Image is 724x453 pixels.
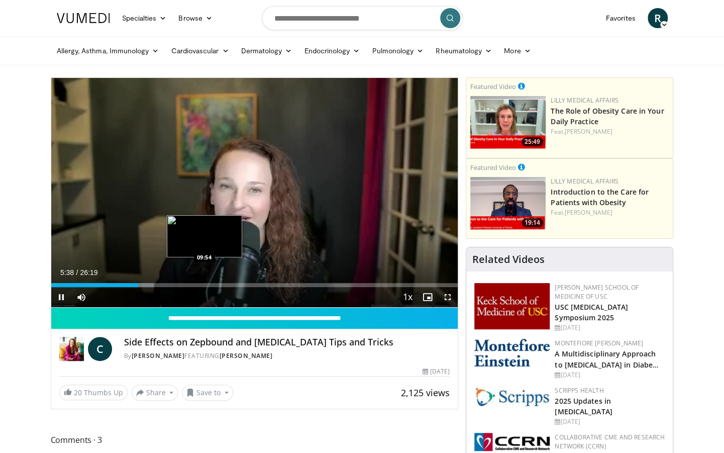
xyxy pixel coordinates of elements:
[470,177,546,230] img: acc2e291-ced4-4dd5-b17b-d06994da28f3.png.150x105_q85_crop-smart_upscale.png
[555,371,665,380] div: [DATE]
[418,287,438,307] button: Enable picture-in-picture mode
[522,137,543,146] span: 25:49
[470,177,546,230] a: 19:14
[132,385,178,401] button: Share
[470,96,546,149] img: e1208b6b-349f-4914-9dd7-f97803bdbf1d.png.150x105_q85_crop-smart_upscale.png
[51,283,458,287] div: Progress Bar
[470,163,516,172] small: Featured Video
[555,339,643,347] a: Montefiore [PERSON_NAME]
[167,215,242,257] img: image.jpeg
[555,396,612,416] a: 2025 Updates in [MEDICAL_DATA]
[430,41,498,61] a: Rheumatology
[51,287,71,307] button: Pause
[51,433,459,446] span: Comments 3
[555,323,665,332] div: [DATE]
[88,337,112,361] a: C
[397,287,418,307] button: Playback Rate
[600,8,642,28] a: Favorites
[220,351,273,360] a: [PERSON_NAME]
[555,349,659,369] a: A Multidisciplinary Approach to [MEDICAL_DATA] in Diabe…
[71,287,91,307] button: Mute
[76,268,78,277] span: /
[172,8,219,28] a: Browse
[474,339,550,367] img: b0142b4c-93a1-4b58-8f91-5265c282693c.png.150x105_q85_autocrop_double_scale_upscale_version-0.2.png
[551,187,649,207] a: Introduction to the Care for Patients with Obesity
[262,6,463,30] input: Search topics, interventions
[474,386,550,407] img: c9f2b0b7-b02a-4276-a72a-b0cbb4230bc1.jpg.150x105_q85_autocrop_double_scale_upscale_version-0.2.jpg
[132,351,185,360] a: [PERSON_NAME]
[498,41,537,61] a: More
[474,283,550,329] img: 7b941f1f-d101-407a-8bfa-07bd47db01ba.png.150x105_q85_autocrop_double_scale_upscale_version-0.2.jpg
[80,268,97,277] span: 26:19
[165,41,235,61] a: Cardiovascular
[648,8,668,28] a: R
[59,337,84,361] img: Dr. Carolynn Francavilla
[551,208,669,217] div: Feat.
[522,218,543,227] span: 19:14
[51,41,165,61] a: Allergy, Asthma, Immunology
[470,96,546,149] a: 25:49
[59,385,128,400] a: 20 Thumbs Up
[551,127,669,136] div: Feat.
[401,387,450,399] span: 2,125 views
[474,433,550,451] img: a04ee3ba-8487-4636-b0fb-5e8d268f3737.png.150x105_q85_autocrop_double_scale_upscale_version-0.2.png
[470,82,516,91] small: Featured Video
[551,106,664,126] a: The Role of Obesity Care in Your Daily Practice
[124,337,450,348] h4: Side Effects on Zepbound and [MEDICAL_DATA] Tips and Tricks
[57,13,110,23] img: VuMedi Logo
[74,388,82,397] span: 20
[438,287,458,307] button: Fullscreen
[565,208,612,217] a: [PERSON_NAME]
[555,417,665,426] div: [DATE]
[551,96,618,105] a: Lilly Medical Affairs
[555,433,665,450] a: Collaborative CME and Research Network (CCRN)
[551,177,618,186] a: Lilly Medical Affairs
[51,78,458,308] video-js: Video Player
[472,253,545,265] h4: Related Videos
[555,302,628,322] a: USC [MEDICAL_DATA] Symposium 2025
[60,268,74,277] span: 5:38
[182,385,233,401] button: Save to
[298,41,366,61] a: Endocrinology
[423,367,450,376] div: [DATE]
[555,283,639,301] a: [PERSON_NAME] School of Medicine of USC
[124,351,450,360] div: By FEATURING
[565,127,612,136] a: [PERSON_NAME]
[235,41,298,61] a: Dermatology
[555,386,603,395] a: Scripps Health
[116,8,173,28] a: Specialties
[366,41,430,61] a: Pulmonology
